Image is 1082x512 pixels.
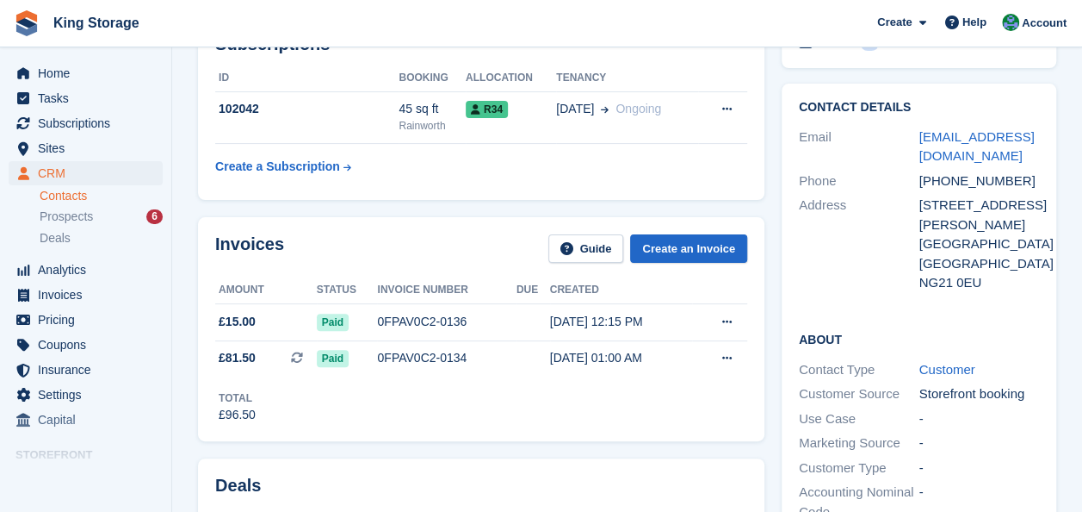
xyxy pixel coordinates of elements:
div: Email [799,128,919,166]
h2: Contact Details [799,101,1039,115]
span: Subscriptions [38,111,141,135]
span: Analytics [38,258,141,282]
a: Create a Subscription [215,151,351,183]
div: Phone [799,172,919,191]
div: - [919,434,1040,453]
div: 6 [146,209,163,224]
div: [GEOGRAPHIC_DATA] [919,254,1040,274]
a: Guide [548,234,624,263]
th: Invoice number [377,277,516,304]
div: 0FPAV0C2-0134 [377,349,516,367]
span: Coupons [38,333,141,357]
a: menu [9,283,163,307]
div: [GEOGRAPHIC_DATA] [919,234,1040,254]
div: - [919,459,1040,478]
div: Create a Subscription [215,158,340,176]
div: Use Case [799,409,919,429]
h2: Deals [215,476,261,496]
span: Deals [40,230,71,247]
a: Create an Invoice [630,234,747,263]
a: Deals [40,229,163,247]
h2: Invoices [215,234,284,263]
span: Paid [317,350,349,367]
span: R34 [466,101,508,118]
th: ID [215,65,399,92]
a: menu [9,136,163,160]
h2: About [799,330,1039,347]
div: Address [799,196,919,293]
a: Contacts [40,188,163,204]
div: [DATE] 12:15 PM [550,313,692,331]
a: menu [9,61,163,85]
a: menu [9,408,163,432]
span: Account [1022,15,1067,32]
span: Sites [38,136,141,160]
a: Preview store [142,470,163,490]
span: Invoices [38,283,141,307]
div: Total [219,390,256,406]
span: [DATE] [556,100,594,118]
a: Customer [919,362,975,377]
a: menu [9,161,163,185]
a: menu [9,358,163,382]
div: 0FPAV0C2-0136 [377,313,516,331]
a: [EMAIL_ADDRESS][DOMAIN_NAME] [919,129,1035,164]
th: Booking [399,65,466,92]
div: Contact Type [799,360,919,380]
div: [DATE] 01:00 AM [550,349,692,367]
div: £96.50 [219,406,256,424]
th: Status [317,277,378,304]
div: Customer Type [799,459,919,478]
div: 45 sq ft [399,100,466,118]
div: - [919,409,1040,429]
a: King Storage [46,9,146,37]
div: Marketing Source [799,434,919,453]
span: Create [877,14,912,31]
a: menu [9,333,163,357]
span: Pricing [38,308,141,332]
span: Settings [38,383,141,407]
span: Storefront [15,446,171,464]
th: Amount [215,277,317,304]
th: Allocation [466,65,556,92]
a: menu [9,86,163,110]
span: Capital [38,408,141,432]
a: menu [9,111,163,135]
span: Prospects [40,209,93,225]
th: Due [516,277,550,304]
a: menu [9,308,163,332]
a: menu [9,383,163,407]
a: menu [9,258,163,282]
img: John King [1002,14,1019,31]
th: Created [550,277,692,304]
span: CRM [38,161,141,185]
div: Rainworth [399,118,466,134]
span: £81.50 [219,349,256,367]
div: Storefront booking [919,384,1040,404]
div: NG21 0EU [919,273,1040,293]
span: Tasks [38,86,141,110]
div: [PHONE_NUMBER] [919,172,1040,191]
span: Home [38,61,141,85]
span: Insurance [38,358,141,382]
span: £15.00 [219,313,256,331]
a: Prospects 6 [40,208,163,226]
img: stora-icon-8386f47178a22dfd0bd8f6a31ec36ba5ce8667c1dd55bd0f319d3a0aa187defe.svg [14,10,40,36]
th: Tenancy [556,65,698,92]
div: Customer Source [799,384,919,404]
div: [STREET_ADDRESS][PERSON_NAME] [919,196,1040,234]
a: menu [9,468,163,492]
span: Help [962,14,986,31]
span: Online Store [38,468,141,492]
span: Ongoing [615,102,661,116]
span: Paid [317,314,349,331]
div: 102042 [215,100,399,118]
